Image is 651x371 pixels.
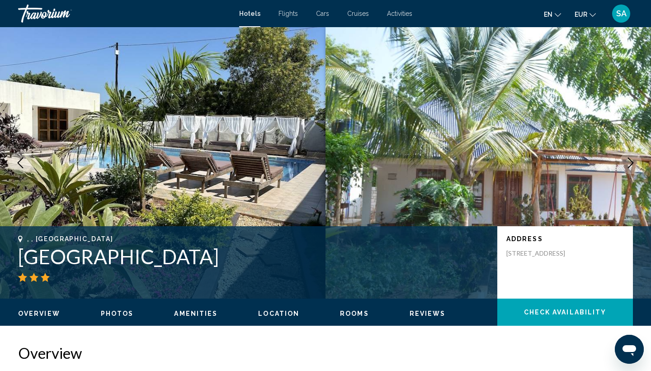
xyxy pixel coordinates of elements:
p: [STREET_ADDRESS] [506,249,579,257]
button: Photos [101,309,134,318]
h1: [GEOGRAPHIC_DATA] [18,245,488,268]
a: Travorium [18,5,230,23]
button: Change language [544,8,561,21]
span: en [544,11,552,18]
span: Overview [18,310,60,317]
a: Hotels [239,10,260,17]
button: Previous image [9,152,32,174]
span: Amenities [174,310,217,317]
span: , , [GEOGRAPHIC_DATA] [27,235,113,243]
span: SA [616,9,627,18]
span: Photos [101,310,134,317]
span: Reviews [410,310,446,317]
iframe: Bouton de lancement de la fenêtre de messagerie [615,335,644,364]
span: EUR [575,11,587,18]
h2: Overview [18,344,633,362]
button: Change currency [575,8,596,21]
a: Activities [387,10,412,17]
a: Cruises [347,10,369,17]
p: Address [506,235,624,243]
button: Location [258,309,299,318]
a: Cars [316,10,329,17]
span: Check Availability [524,309,607,316]
button: User Menu [609,4,633,23]
span: Location [258,310,299,317]
button: Amenities [174,309,217,318]
span: Rooms [340,310,369,317]
button: Reviews [410,309,446,318]
a: Flights [278,10,298,17]
button: Rooms [340,309,369,318]
button: Check Availability [497,299,633,326]
button: Overview [18,309,60,318]
button: Next image [619,152,642,174]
